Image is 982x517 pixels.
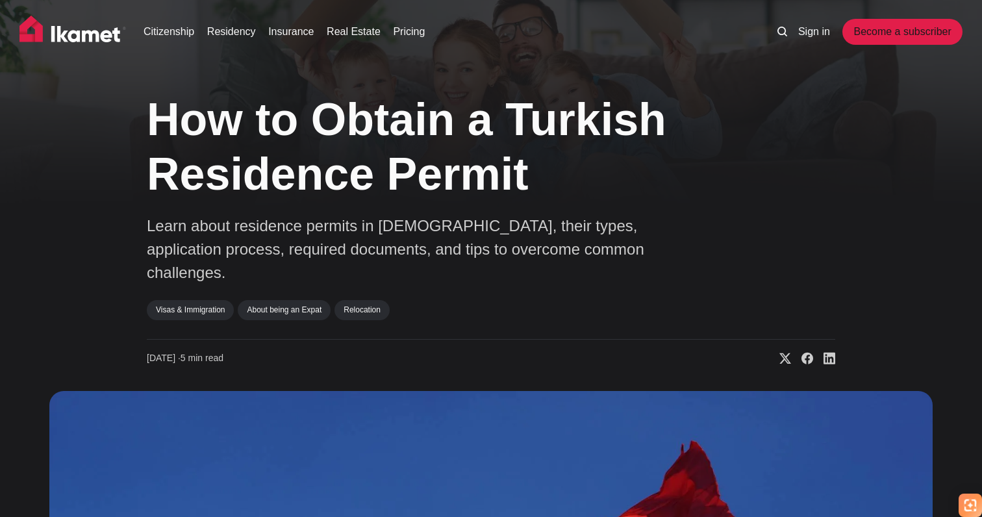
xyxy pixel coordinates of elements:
a: Share on Facebook [791,352,813,365]
time: 5 min read [147,352,223,365]
a: Sign in [798,24,830,40]
a: Share on X [769,352,791,365]
a: Become a subscriber [842,19,962,45]
img: Ikamet home [19,16,126,48]
a: Relocation [334,300,390,320]
a: Share on Linkedin [813,352,835,365]
p: Learn about residence permits in [DEMOGRAPHIC_DATA], their types, application process, required d... [147,214,666,284]
a: Insurance [268,24,314,40]
a: About being an Expat [238,300,331,320]
h1: How to Obtain a Turkish Residence Permit [147,92,705,201]
a: Pricing [393,24,425,40]
a: Residency [207,24,256,40]
span: [DATE] ∙ [147,353,181,363]
a: Real Estate [327,24,381,40]
a: Visas & Immigration [147,300,234,320]
a: Citizenship [144,24,194,40]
